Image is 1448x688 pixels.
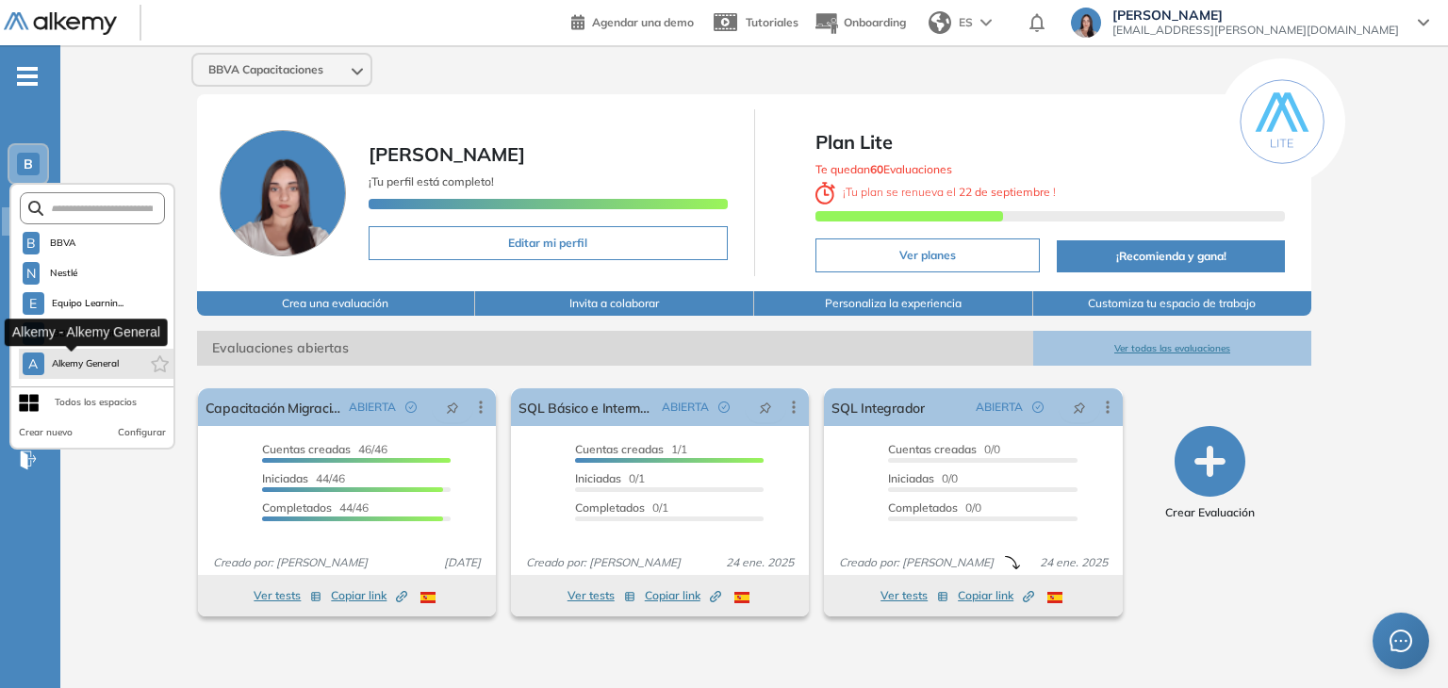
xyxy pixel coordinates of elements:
a: Capacitación Migración de SAS a Teradata | 3ra Cam [206,388,341,426]
span: 24 ene. 2025 [1032,554,1115,571]
span: 44/46 [262,500,369,515]
a: Agendar una demo [571,9,694,32]
span: Copiar link [645,587,721,604]
span: check-circle [718,401,730,413]
span: pushpin [446,400,459,415]
button: Configurar [118,425,166,440]
button: pushpin [745,392,786,422]
div: Widget de chat [1354,598,1448,688]
button: pushpin [1059,392,1100,422]
img: clock-svg [815,182,836,205]
span: B [24,156,33,172]
span: Cuentas creadas [575,442,664,456]
span: Agendar una demo [592,15,694,29]
button: pushpin [432,392,473,422]
a: SQL Integrador [831,388,924,426]
span: Iniciadas [575,471,621,485]
button: Crea una evaluación [197,291,476,316]
span: B [26,236,36,251]
span: ¡ Tu plan se renueva el ! [815,185,1057,199]
span: Completados [262,500,332,515]
span: [PERSON_NAME] [369,142,525,166]
span: 0/1 [575,500,668,515]
div: Alkemy - Alkemy General [5,319,168,346]
span: Creado por: [PERSON_NAME] [518,554,688,571]
span: Onboarding [844,15,906,29]
button: ¡Recomienda y gana! [1057,240,1285,272]
span: Evaluaciones abiertas [197,331,1033,366]
span: Nestlé [47,266,80,281]
button: Copiar link [331,584,407,607]
span: ABIERTA [349,399,396,416]
i: - [17,74,38,78]
button: Copiar link [958,584,1034,607]
button: Crear nuevo [19,425,73,440]
img: Foto de perfil [220,130,346,256]
span: Completados [575,500,645,515]
button: Ver planes [815,238,1041,272]
span: Iniciadas [888,471,934,485]
span: 1/1 [575,442,687,456]
span: 0/1 [575,471,645,485]
span: ABIERTA [976,399,1023,416]
span: A [28,356,38,371]
span: check-circle [405,401,417,413]
span: Creado por: [PERSON_NAME] [206,554,375,571]
span: 46/46 [262,442,387,456]
span: 24 ene. 2025 [718,554,801,571]
span: [EMAIL_ADDRESS][PERSON_NAME][DOMAIN_NAME] [1112,23,1399,38]
img: ESP [734,592,749,603]
span: [DATE] [436,554,488,571]
span: 0/0 [888,500,981,515]
img: arrow [980,19,992,26]
span: Te quedan Evaluaciones [815,162,952,176]
span: 44/46 [262,471,345,485]
button: Crear Evaluación [1165,426,1255,521]
button: Ver todas las evaluaciones [1033,331,1312,366]
img: world [929,11,951,34]
span: ¡Tu perfil está completo! [369,174,494,188]
span: Creado por: [PERSON_NAME] [831,554,1001,571]
span: Completados [888,500,958,515]
span: [PERSON_NAME] [1112,8,1399,23]
a: SQL Básico e Intermedio [518,388,654,426]
span: Copiar link [331,587,407,604]
span: ES [959,14,973,31]
button: Customiza tu espacio de trabajo [1033,291,1312,316]
span: Cuentas creadas [262,442,351,456]
b: 22 de septiembre [956,185,1053,199]
span: pushpin [1073,400,1086,415]
button: Ver tests [880,584,948,607]
span: Cuentas creadas [888,442,977,456]
span: Alkemy General [52,356,120,371]
span: N [26,266,36,281]
span: Plan Lite [815,128,1286,156]
img: ESP [1047,592,1062,603]
img: Logo [4,12,117,36]
span: 0/0 [888,471,958,485]
iframe: Chat Widget [1354,598,1448,688]
span: BBVA Capacitaciones [208,62,323,77]
span: Equipo Learnin... [52,296,124,311]
button: Onboarding [814,3,906,43]
button: Copiar link [645,584,721,607]
img: ESP [420,592,436,603]
span: BBVA [47,236,78,251]
button: Ver tests [254,584,321,607]
div: Todos los espacios [55,395,137,410]
button: Editar mi perfil [369,226,728,260]
span: check-circle [1032,401,1044,413]
span: Tutoriales [746,15,798,29]
b: 60 [870,162,883,176]
button: Personaliza la experiencia [754,291,1033,316]
span: E [29,296,37,311]
span: Iniciadas [262,471,308,485]
span: ABIERTA [662,399,709,416]
span: pushpin [759,400,772,415]
button: Invita a colaborar [475,291,754,316]
button: Ver tests [568,584,635,607]
span: Crear Evaluación [1165,504,1255,521]
span: Copiar link [958,587,1034,604]
span: 0/0 [888,442,1000,456]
